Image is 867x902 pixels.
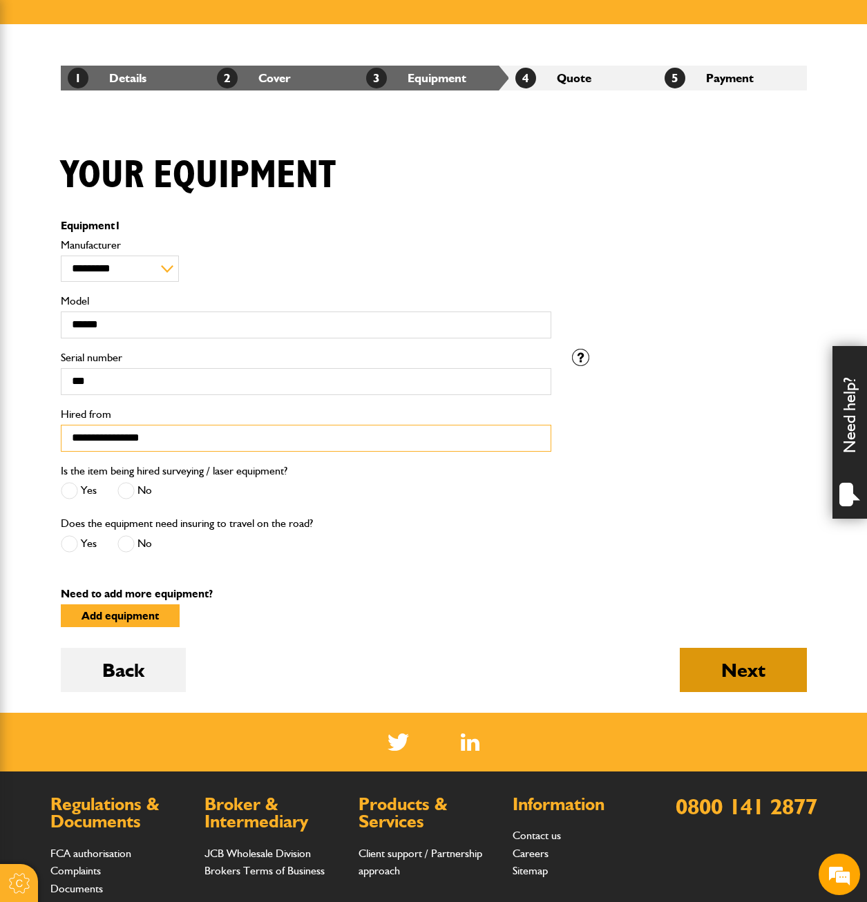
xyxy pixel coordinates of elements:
[61,296,551,307] label: Model
[513,829,561,842] a: Contact us
[61,153,336,199] h1: Your equipment
[61,220,551,231] p: Equipment
[388,733,409,751] img: Twitter
[68,68,88,88] span: 1
[680,648,807,692] button: Next
[50,796,191,831] h2: Regulations & Documents
[359,796,499,831] h2: Products & Services
[204,864,325,877] a: Brokers Terms of Business
[61,240,551,251] label: Manufacturer
[217,70,291,85] a: 2Cover
[204,847,311,860] a: JCB Wholesale Division
[204,796,345,831] h2: Broker & Intermediary
[61,588,807,599] p: Need to add more equipment?
[23,77,58,96] img: d_20077148190_company_1631870298795_20077148190
[50,882,103,895] a: Documents
[461,733,479,751] img: Linked In
[61,535,97,553] label: Yes
[513,796,653,814] h2: Information
[227,7,260,40] div: Minimize live chat window
[117,535,152,553] label: No
[61,604,180,627] button: Add equipment
[832,346,867,519] div: Need help?
[359,66,508,90] li: Equipment
[50,847,131,860] a: FCA authorisation
[18,128,252,158] input: Enter your last name
[217,68,238,88] span: 2
[461,733,479,751] a: LinkedIn
[359,847,482,878] a: Client support / Partnership approach
[658,66,807,90] li: Payment
[515,68,536,88] span: 4
[366,68,387,88] span: 3
[18,209,252,240] input: Enter your phone number
[61,518,313,529] label: Does the equipment need insuring to travel on the road?
[513,864,548,877] a: Sitemap
[61,482,97,499] label: Yes
[676,793,817,820] a: 0800 141 2877
[18,169,252,199] input: Enter your email address
[117,482,152,499] label: No
[61,409,551,420] label: Hired from
[513,847,549,860] a: Careers
[115,219,121,232] span: 1
[18,250,252,414] textarea: Type your message and hit 'Enter'
[61,352,551,363] label: Serial number
[68,70,146,85] a: 1Details
[72,77,232,95] div: Chat with us now
[61,466,287,477] label: Is the item being hired surveying / laser equipment?
[61,648,186,692] button: Back
[50,864,101,877] a: Complaints
[665,68,685,88] span: 5
[188,425,251,444] em: Start Chat
[508,66,658,90] li: Quote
